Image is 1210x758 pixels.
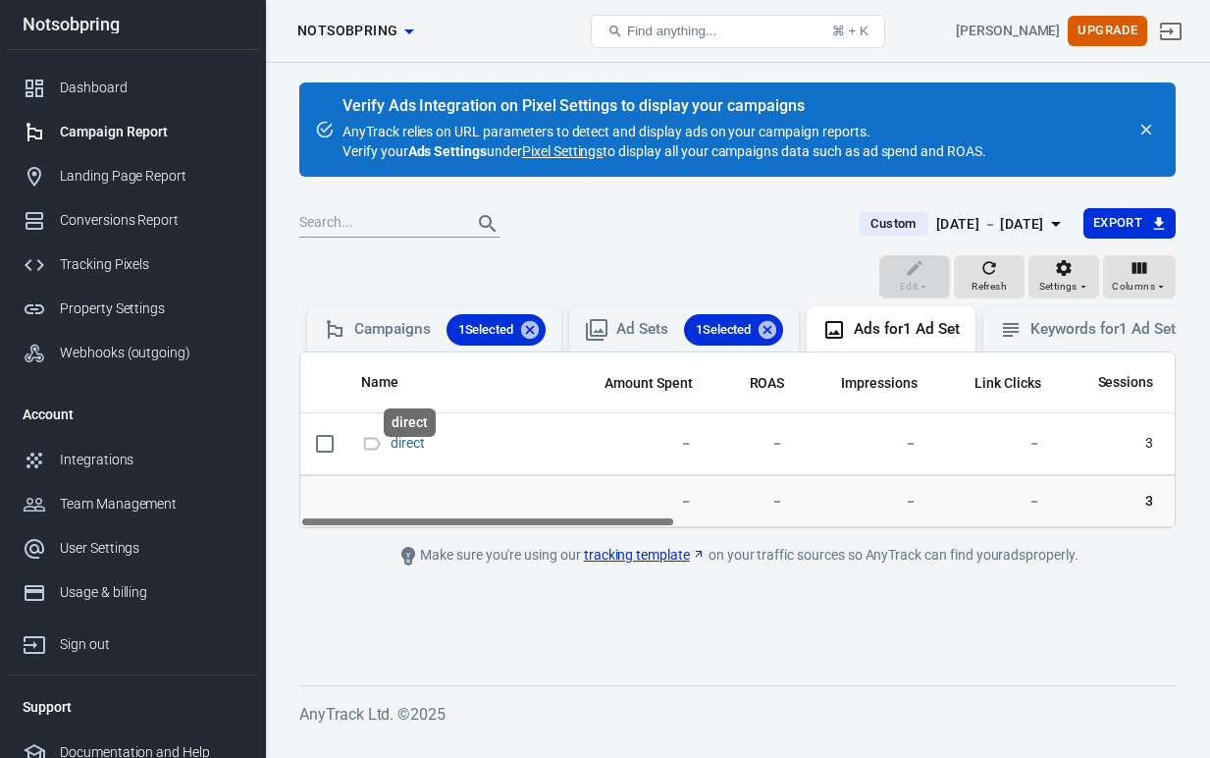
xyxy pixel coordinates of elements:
[605,371,693,395] span: The estimated total amount of money you've spent on your campaign, ad set or ad during its schedule.
[949,371,1041,395] span: The number of clicks on links within the ad that led to advertiser-specified destinations
[299,544,1176,568] div: Make sure you're using our on your traffic sources so AnyTrack can find your ads properly.
[7,198,258,243] a: Conversions Report
[972,278,1007,296] span: Refresh
[815,371,918,395] span: The number of times your ads were on screen.
[591,15,885,48] button: Find anything...⌘ + K
[60,166,242,187] div: Landing Page Report
[354,314,546,346] div: Campaigns
[724,371,785,395] span: The total return on ad spend
[949,491,1041,511] span: －
[7,287,258,331] a: Property Settings
[60,78,242,98] div: Dashboard
[7,438,258,482] a: Integrations
[579,371,693,395] span: The estimated total amount of money you've spent on your campaign, ad set or ad during its schedule.
[7,16,258,33] div: Notsobpring
[7,154,258,198] a: Landing Page Report
[522,141,603,161] a: Pixel Settings
[60,122,242,142] div: Campaign Report
[60,582,242,603] div: Usage & billing
[584,545,706,566] a: tracking template
[1030,319,1176,340] div: Keywords for 1 Ad Set
[1039,278,1078,296] span: Settings
[7,66,258,110] a: Dashboard
[750,374,785,394] span: ROAS
[1073,434,1154,454] span: 3
[1073,373,1154,393] span: Sessions
[724,434,785,454] span: －
[60,494,242,514] div: Team Management
[342,98,986,161] div: AnyTrack relies on URL parameters to detect and display ads on your campaign reports. Verify your...
[1068,16,1147,46] button: Upgrade
[579,434,693,454] span: －
[605,374,693,394] span: Amount Spent
[299,211,456,237] input: Search...
[60,298,242,319] div: Property Settings
[60,210,242,231] div: Conversions Report
[815,491,918,511] span: －
[299,702,1176,727] h6: AnyTrack Ltd. © 2025
[854,319,959,340] div: Ads for 1 Ad Set
[300,352,1175,527] div: scrollable content
[289,13,421,49] button: Notsobpring
[408,143,488,159] strong: Ads Settings
[447,320,526,340] span: 1 Selected
[1083,208,1176,239] button: Export
[1147,8,1194,55] a: Sign out
[936,212,1044,237] div: [DATE] － [DATE]
[579,491,693,511] span: －
[956,21,1060,41] div: Account id: N5xiwcjL
[974,374,1041,394] span: Link Clicks
[1112,278,1155,296] span: Columns
[7,526,258,570] a: User Settings
[1103,255,1176,298] button: Columns
[724,491,785,511] span: －
[60,343,242,363] div: Webhooks (outgoing)
[841,374,918,394] span: Impressions
[361,373,424,393] span: Name
[1132,116,1160,143] button: close
[447,314,547,346] div: 1Selected
[60,634,242,655] div: Sign out
[684,320,763,340] span: 1 Selected
[627,24,716,38] span: Find anything...
[1073,491,1154,511] span: 3
[616,314,783,346] div: Ad Sets
[949,434,1041,454] span: －
[7,570,258,615] a: Usage & billing
[832,24,868,38] div: ⌘ + K
[843,208,1082,241] button: Custom[DATE] － [DATE]
[7,331,258,375] a: Webhooks (outgoing)
[841,371,918,395] span: The number of times your ads were on screen.
[7,482,258,526] a: Team Management
[384,408,436,437] div: direct
[750,371,785,395] span: The total return on ad spend
[361,432,383,456] svg: Direct
[60,254,242,275] div: Tracking Pixels
[1098,373,1154,393] span: Sessions
[863,214,923,234] span: Custom
[297,19,397,43] span: Notsobpring
[1028,255,1099,298] button: Settings
[60,538,242,559] div: User Settings
[7,683,258,731] li: Support
[7,110,258,154] a: Campaign Report
[464,200,511,247] button: Search
[684,314,784,346] div: 1Selected
[342,96,986,116] div: Verify Ads Integration on Pixel Settings to display your campaigns
[7,615,258,667] a: Sign out
[7,391,258,438] li: Account
[974,371,1041,395] span: The number of clicks on links within the ad that led to advertiser-specified destinations
[954,255,1025,298] button: Refresh
[60,450,242,470] div: Integrations
[815,434,918,454] span: －
[7,243,258,287] a: Tracking Pixels
[361,373,398,393] span: Name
